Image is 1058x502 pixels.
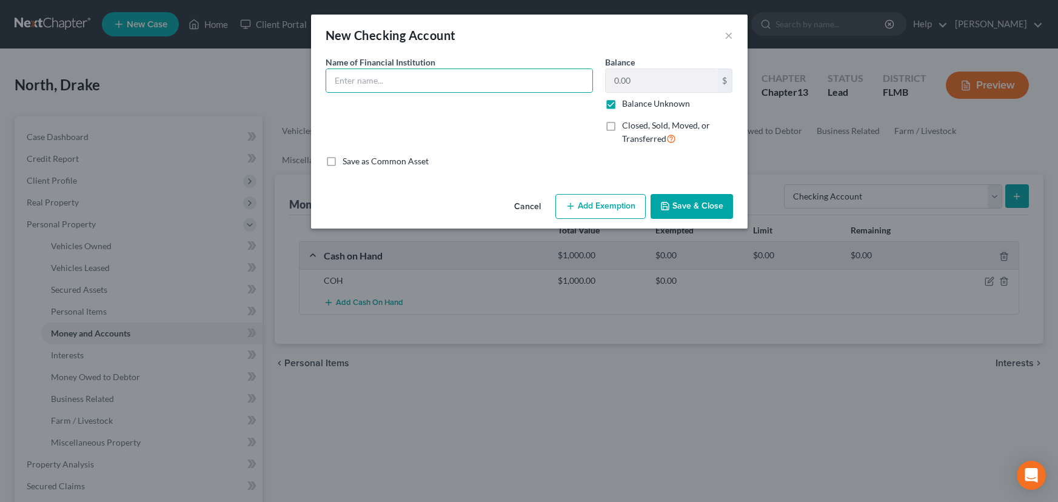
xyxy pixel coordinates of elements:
label: Save as Common Asset [343,155,429,167]
div: New Checking Account [326,27,456,44]
label: Balance Unknown [622,98,690,110]
label: Balance [605,56,635,69]
div: $ [718,69,732,92]
button: Save & Close [651,194,733,219]
input: 0.00 [606,69,718,92]
button: Add Exemption [555,194,646,219]
button: × [725,28,733,42]
div: Open Intercom Messenger [1017,461,1046,490]
button: Cancel [504,195,551,219]
span: Name of Financial Institution [326,57,435,67]
input: Enter name... [326,69,592,92]
span: Closed, Sold, Moved, or Transferred [622,120,710,144]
